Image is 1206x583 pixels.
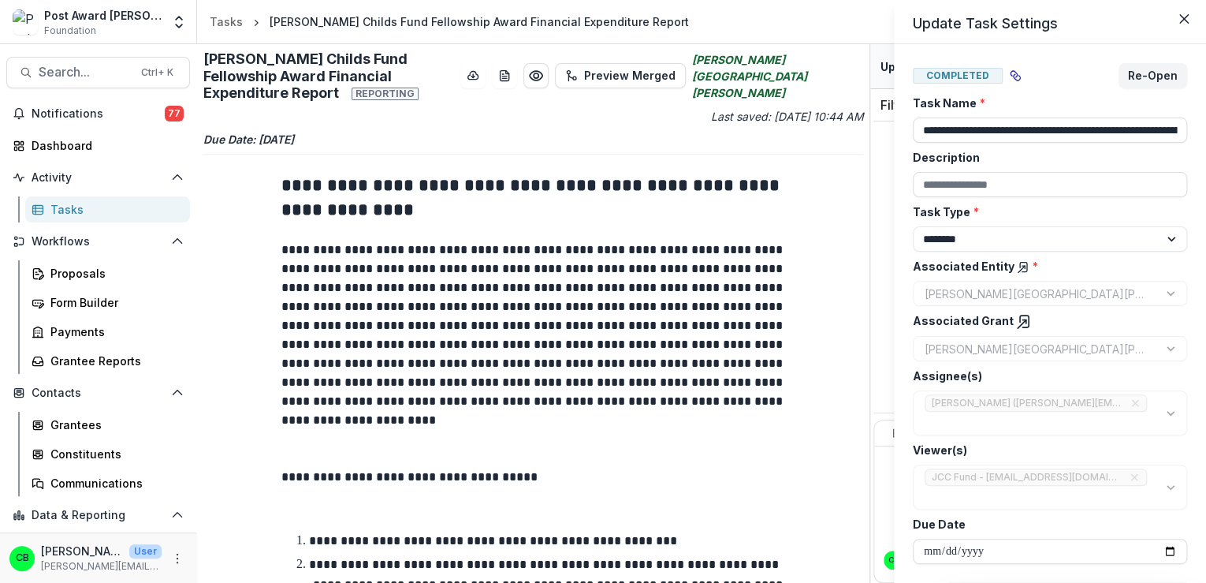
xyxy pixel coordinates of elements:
span: Completed [913,68,1003,84]
button: Close [1171,6,1197,32]
label: Viewer(s) [913,442,1178,458]
label: Due Date [913,516,1178,533]
label: Task Name [913,95,1178,111]
label: Associated Entity [913,258,1178,275]
label: Associated Grant [913,312,1178,330]
button: View dependent tasks [1003,63,1028,88]
button: Re-Open [1119,63,1187,88]
label: Description [913,149,1178,166]
label: Task Type [913,204,1178,220]
label: Assignee(s) [913,368,1178,384]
